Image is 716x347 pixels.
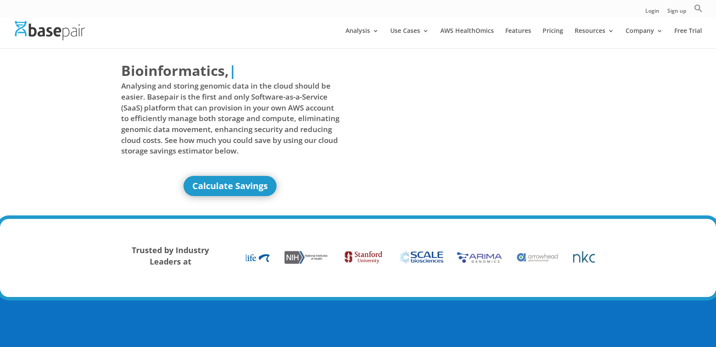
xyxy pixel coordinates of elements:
span: | [229,61,237,80]
a: Use Cases [390,28,429,48]
span: Bioinformatics, [121,61,229,81]
svg: Search [694,4,703,13]
a: Pricing [543,28,563,48]
a: Analysis [345,28,379,48]
a: Sign up [667,8,686,18]
a: Search Icon Link [694,4,703,18]
a: Resources [575,28,614,48]
a: Login [645,8,659,18]
strong: Trusted by Industry Leaders at [132,245,209,267]
iframe: Basepair - NGS Analysis Simplified [365,61,583,183]
span: Analysing and storing genomic data in the cloud should be easier. Basepair is the first and only ... [121,81,340,156]
a: Features [505,28,531,48]
a: Company [626,28,663,48]
a: AWS HealthOmics [440,28,494,48]
a: Calculate Savings [183,176,277,196]
a: Free Trial [674,28,702,48]
img: Basepair [15,21,85,40]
